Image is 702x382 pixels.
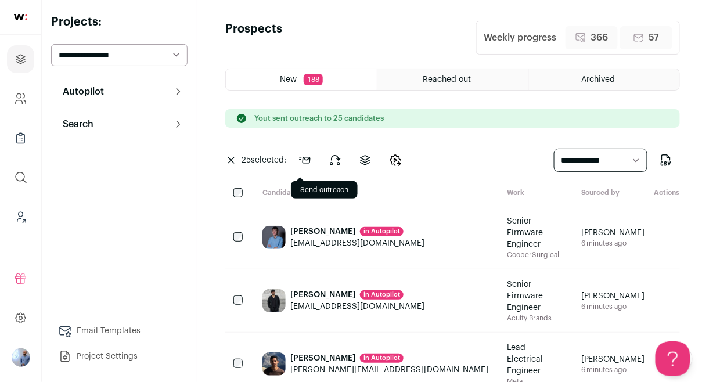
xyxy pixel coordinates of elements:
div: in Autopilot [360,227,404,236]
div: Work [498,188,572,199]
span: CooperSurgical [507,250,563,260]
button: Open dropdown [12,348,30,367]
div: Sourced by [572,188,654,199]
span: Reached out [423,75,471,84]
p: Yout sent outreach to 25 candidates [254,114,384,123]
div: in Autopilot [360,354,404,363]
div: Actions [654,188,680,199]
div: in Autopilot [360,290,404,300]
span: selected: [242,154,286,166]
span: Lead Electrical Engineer [507,342,563,377]
span: Senior Firmware Engineer [507,215,563,250]
span: 57 [649,31,660,45]
span: [PERSON_NAME] [581,290,645,302]
div: [PERSON_NAME][EMAIL_ADDRESS][DOMAIN_NAME] [290,364,488,376]
a: Projects [7,45,34,73]
a: Company Lists [7,124,34,152]
div: Candidate [253,188,498,199]
img: wellfound-shorthand-0d5821cbd27db2630d0214b213865d53afaa358527fdda9d0ea32b1df1b89c2c.svg [14,14,27,20]
a: Project Settings [51,345,188,368]
button: Search [51,113,188,136]
img: 3bb7350b6ee292dcb1f35f83ef4d6561c1ff047b31d9bc84a0034f98ea6eb36b [262,352,286,376]
span: 188 [304,74,323,85]
div: Weekly progress [484,31,556,45]
div: [PERSON_NAME] [290,226,424,237]
div: [PERSON_NAME] [290,352,488,364]
a: Archived [529,69,679,90]
p: Autopilot [56,85,104,99]
p: Search [56,117,93,131]
a: Company and ATS Settings [7,85,34,113]
span: Archived [581,75,615,84]
h1: Prospects [225,21,282,55]
div: [EMAIL_ADDRESS][DOMAIN_NAME] [290,237,424,249]
a: Leads (Backoffice) [7,203,34,231]
a: Reached out [377,69,528,90]
iframe: Help Scout Beacon - Open [656,341,690,376]
span: Acuity Brands [507,313,563,323]
span: 6 minutes ago [581,302,645,311]
span: New [280,75,297,84]
span: 25 [242,156,251,164]
span: [PERSON_NAME] [581,227,645,239]
img: 97332-medium_jpg [12,348,30,367]
button: Autopilot [51,80,188,103]
img: b6928ab7d19a0d9e9b4c0b0b617f63e9aec0ef7f285c66a7e4be505636e5b775 [262,226,286,249]
span: 366 [591,31,609,45]
span: Senior Firmware Engineer [507,279,563,313]
div: Send outreach [291,181,358,199]
span: [PERSON_NAME] [581,354,645,365]
img: d763c723c5a830f08f9a3ff7755de003a39ff11307036f07d1f474e9ec308cf9 [262,289,286,312]
div: [EMAIL_ADDRESS][DOMAIN_NAME] [290,301,424,312]
a: Email Templates [51,319,188,343]
button: Export to CSV [652,146,680,174]
span: 6 minutes ago [581,239,645,248]
button: Change candidates stage [381,146,409,174]
div: [PERSON_NAME] [290,289,424,301]
h2: Projects: [51,14,188,30]
span: 6 minutes ago [581,365,645,374]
